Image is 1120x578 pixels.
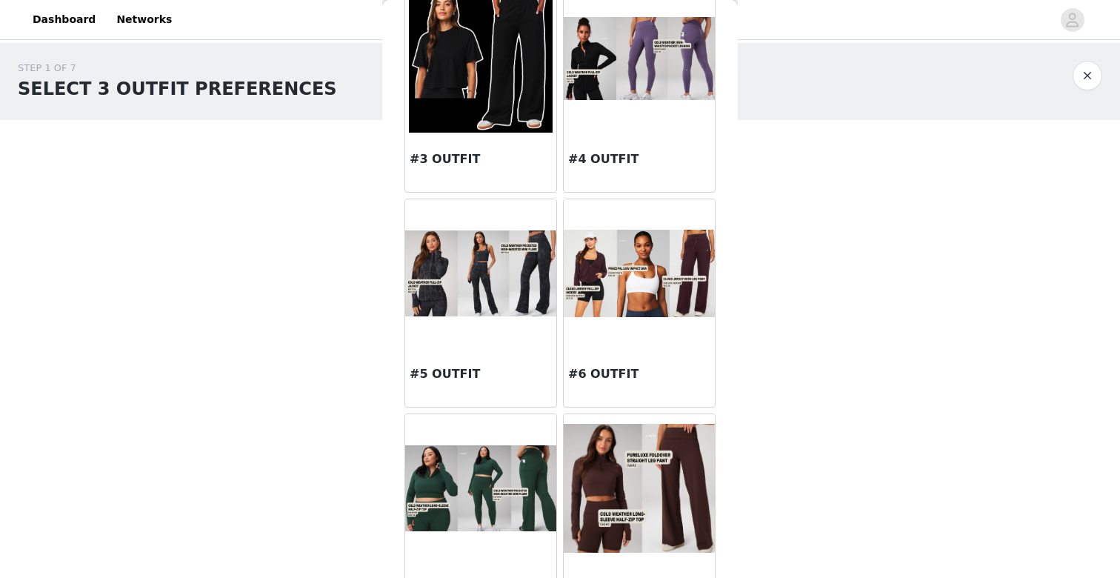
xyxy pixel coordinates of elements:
[410,150,552,168] h3: #3 OUTFIT
[18,76,337,102] h1: SELECT 3 OUTFIT PREFERENCES
[405,445,556,531] img: #7 OUTFIT
[568,365,710,383] h3: #6 OUTFIT
[564,17,715,101] img: #4 OUTFIT
[568,150,710,168] h3: #4 OUTFIT
[107,3,181,36] a: Networks
[24,3,104,36] a: Dashboard
[564,424,715,553] img: #8 OUTFIT
[564,230,715,316] img: #6 OUTFIT
[405,230,556,316] img: #5 OUTFIT
[18,61,337,76] div: STEP 1 OF 7
[410,365,552,383] h3: #5 OUTFIT
[1065,8,1079,32] div: avatar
